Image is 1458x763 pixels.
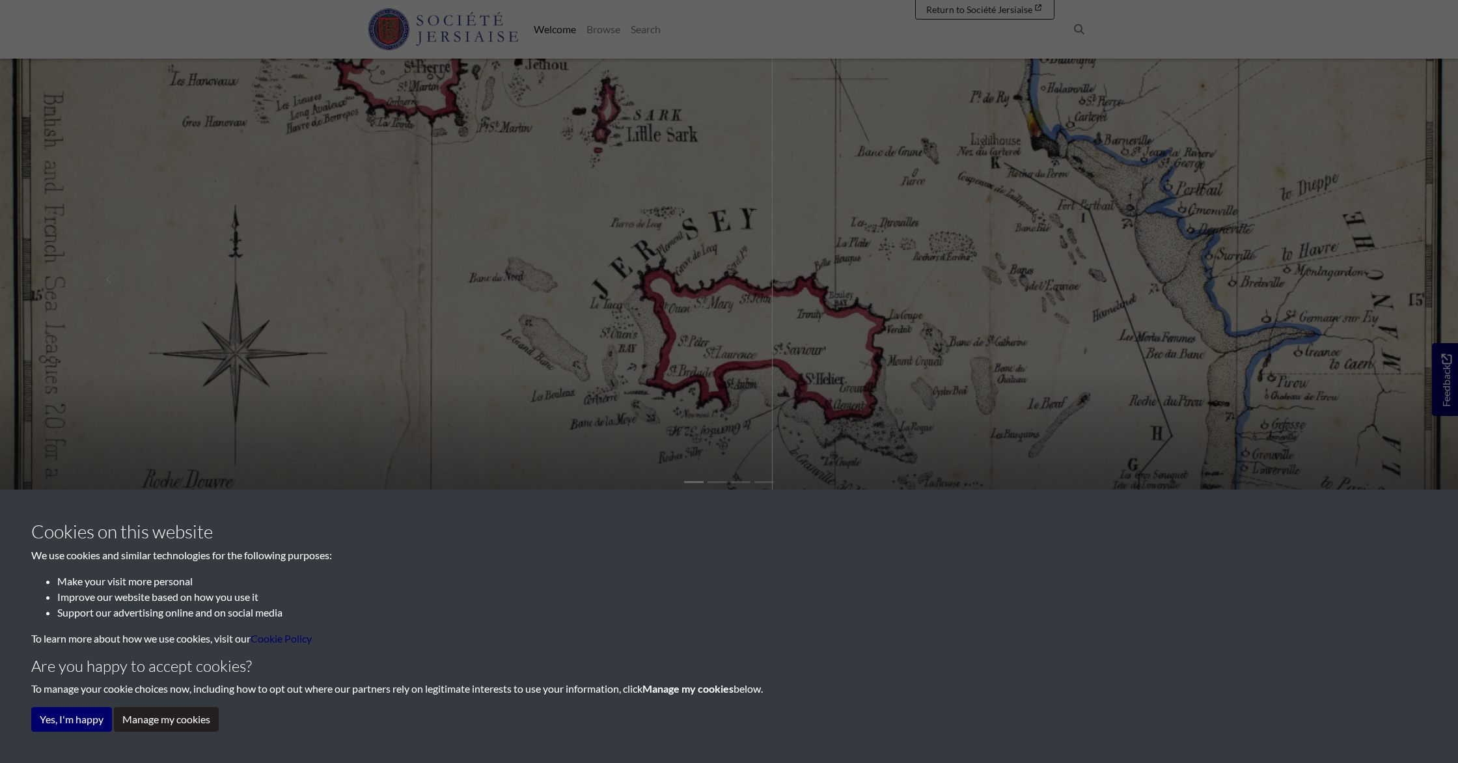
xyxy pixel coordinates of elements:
p: We use cookies and similar technologies for the following purposes: [31,548,1427,563]
h3: Cookies on this website [31,521,1427,543]
li: Improve our website based on how you use it [57,589,1427,605]
button: Yes, I'm happy [31,707,112,732]
p: To learn more about how we use cookies, visit our [31,631,1427,646]
li: Support our advertising online and on social media [57,605,1427,620]
strong: Manage my cookies [642,682,734,695]
button: Manage my cookies [114,707,219,732]
li: Make your visit more personal [57,574,1427,589]
p: To manage your cookie choices now, including how to opt out where our partners rely on legitimate... [31,681,1427,697]
h4: Are you happy to accept cookies? [31,657,1427,676]
a: learn more about cookies [251,632,312,645]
